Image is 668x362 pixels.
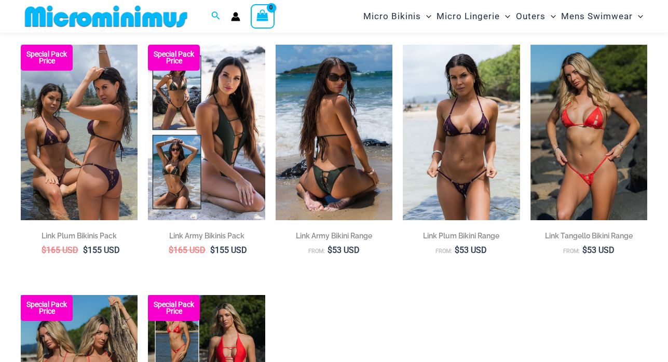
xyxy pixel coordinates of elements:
span: Menu Toggle [421,3,431,30]
bdi: 165 USD [169,245,206,255]
span: Mens Swimwear [561,3,633,30]
a: Link Tangello Bikini Range [530,231,647,245]
b: Special Pack Price [21,51,73,64]
span: $ [455,245,459,255]
bdi: 53 USD [328,245,360,255]
a: Link Plum Bikini Range [403,231,520,245]
a: Link Plum 3070 Tri Top 4580 Micro 01Link Plum 3070 Tri Top 4580 Micro 05Link Plum 3070 Tri Top 45... [403,45,520,220]
a: Link Tangello 3070 Tri Top 4580 Micro 01Link Tangello 8650 One Piece Monokini 12Link Tangello 865... [530,45,647,220]
span: Micro Bikinis [363,3,421,30]
h2: Link Tangello Bikini Range [530,231,647,241]
img: Link Army Pack [148,45,265,220]
a: Search icon link [211,10,221,23]
span: From: [563,248,580,254]
a: Link Plum Bikinis Pack [21,231,138,245]
span: Menu Toggle [633,3,643,30]
a: Account icon link [231,12,240,21]
b: Special Pack Price [21,301,73,315]
bdi: 155 USD [83,245,120,255]
img: Bikini Pack Plum [21,45,138,220]
span: Outers [516,3,546,30]
span: $ [83,245,88,255]
bdi: 53 USD [455,245,487,255]
h2: Link Plum Bikini Range [403,231,520,241]
h2: Link Army Bikini Range [276,231,392,241]
a: Link Army 3070 Tri Top 2031 Cheeky 08Link Army 3070 Tri Top 2031 Cheeky 10Link Army 3070 Tri Top ... [276,45,392,220]
a: View Shopping Cart, empty [251,4,275,28]
a: Mens SwimwearMenu ToggleMenu Toggle [558,3,646,30]
a: OutersMenu ToggleMenu Toggle [513,3,558,30]
a: Micro BikinisMenu ToggleMenu Toggle [361,3,434,30]
bdi: 53 USD [582,245,615,255]
img: Link Plum 3070 Tri Top 4580 Micro 01 [403,45,520,220]
span: Menu Toggle [500,3,510,30]
b: Special Pack Price [148,51,200,64]
span: $ [582,245,587,255]
b: Special Pack Price [148,301,200,315]
span: Menu Toggle [546,3,556,30]
bdi: 165 USD [42,245,78,255]
bdi: 155 USD [210,245,247,255]
a: Bikini Pack Plum Link Plum 3070 Tri Top 4580 Micro 04Link Plum 3070 Tri Top 4580 Micro 04 [21,45,138,220]
span: From: [308,248,325,254]
h2: Link Plum Bikinis Pack [21,231,138,241]
span: $ [42,245,46,255]
img: MM SHOP LOGO FLAT [21,5,192,28]
h2: Link Army Bikinis Pack [148,231,265,241]
span: From: [435,248,452,254]
span: $ [169,245,173,255]
span: $ [328,245,332,255]
a: Micro LingerieMenu ToggleMenu Toggle [434,3,513,30]
span: Micro Lingerie [437,3,500,30]
img: Link Army 3070 Tri Top 2031 Cheeky 10 [276,45,392,220]
img: Link Tangello 3070 Tri Top 4580 Micro 01 [530,45,647,220]
span: $ [210,245,215,255]
a: Link Army Pack Link Army 3070 Tri Top 2031 Cheeky 06Link Army 3070 Tri Top 2031 Cheeky 06 [148,45,265,220]
a: Link Army Bikini Range [276,231,392,245]
nav: Site Navigation [359,2,647,31]
a: Link Army Bikinis Pack [148,231,265,245]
